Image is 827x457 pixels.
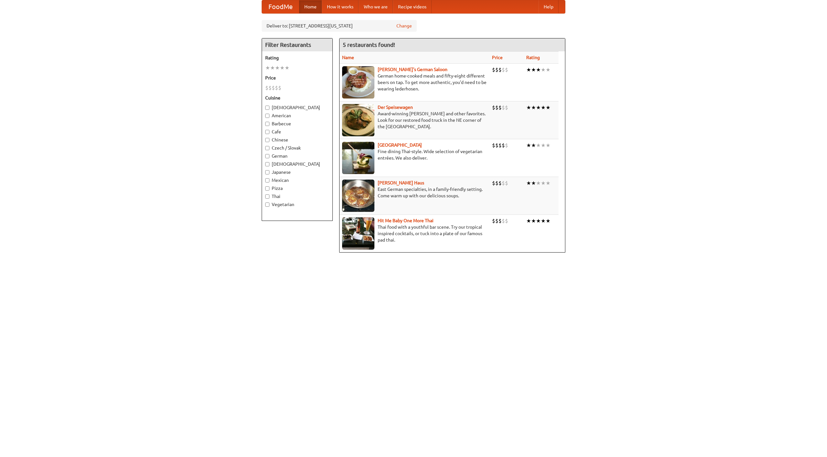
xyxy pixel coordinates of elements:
input: Vegetarian [265,203,269,207]
li: $ [502,217,505,224]
a: FoodMe [262,0,299,13]
li: ★ [546,104,550,111]
input: German [265,154,269,158]
li: ★ [536,180,541,187]
li: $ [495,180,498,187]
p: Thai food with a youthful bar scene. Try our tropical inspired cocktails, or tuck into a plate of... [342,224,487,243]
li: $ [502,180,505,187]
label: American [265,112,329,119]
a: Price [492,55,503,60]
li: ★ [546,217,550,224]
li: $ [495,104,498,111]
li: $ [492,142,495,149]
label: [DEMOGRAPHIC_DATA] [265,161,329,167]
input: Cafe [265,130,269,134]
li: ★ [526,180,531,187]
div: Deliver to: [STREET_ADDRESS][US_STATE] [262,20,417,32]
li: ★ [275,64,280,71]
li: ★ [531,142,536,149]
li: ★ [541,217,546,224]
li: ★ [531,104,536,111]
li: ★ [265,64,270,71]
p: German home-cooked meals and fifty-eight different beers on tap. To get more authentic, you'd nee... [342,73,487,92]
li: $ [498,104,502,111]
li: ★ [541,180,546,187]
a: How it works [322,0,359,13]
input: American [265,114,269,118]
li: $ [502,142,505,149]
li: ★ [531,66,536,73]
input: Czech / Slovak [265,146,269,150]
img: speisewagen.jpg [342,104,374,136]
p: Fine dining Thai-style. Wide selection of vegetarian entrées. We also deliver. [342,148,487,161]
h5: Rating [265,55,329,61]
label: Thai [265,193,329,200]
li: ★ [536,104,541,111]
ng-pluralize: 5 restaurants found! [343,42,395,48]
li: $ [492,66,495,73]
li: ★ [526,217,531,224]
li: $ [498,180,502,187]
input: Mexican [265,178,269,182]
li: $ [498,217,502,224]
li: ★ [546,180,550,187]
li: $ [502,104,505,111]
label: Cafe [265,129,329,135]
li: $ [505,66,508,73]
li: $ [495,217,498,224]
li: ★ [536,217,541,224]
li: $ [272,84,275,91]
input: [DEMOGRAPHIC_DATA] [265,162,269,166]
li: ★ [541,66,546,73]
li: $ [498,142,502,149]
label: Chinese [265,137,329,143]
li: ★ [280,64,285,71]
li: ★ [526,104,531,111]
li: ★ [285,64,289,71]
li: $ [268,84,272,91]
li: $ [492,180,495,187]
label: Vegetarian [265,201,329,208]
label: Pizza [265,185,329,192]
li: $ [505,142,508,149]
img: babythai.jpg [342,217,374,250]
li: $ [502,66,505,73]
li: $ [492,104,495,111]
input: Barbecue [265,122,269,126]
a: Change [396,23,412,29]
li: ★ [531,180,536,187]
label: Barbecue [265,120,329,127]
li: $ [505,180,508,187]
p: Award-winning [PERSON_NAME] and other favorites. Look for our restored food truck in the NE corne... [342,110,487,130]
p: East German specialties, in a family-friendly setting. Come warm up with our delicious soups. [342,186,487,199]
li: $ [265,84,268,91]
img: satay.jpg [342,142,374,174]
input: Japanese [265,170,269,174]
b: [PERSON_NAME] Haus [378,180,424,185]
li: $ [495,66,498,73]
a: Rating [526,55,540,60]
input: Pizza [265,186,269,191]
a: Home [299,0,322,13]
input: Chinese [265,138,269,142]
b: Der Speisewagen [378,105,413,110]
li: ★ [546,66,550,73]
li: ★ [536,142,541,149]
label: German [265,153,329,159]
li: ★ [536,66,541,73]
li: ★ [541,104,546,111]
a: Hit Me Baby One More Thai [378,218,434,223]
input: [DEMOGRAPHIC_DATA] [265,106,269,110]
li: $ [278,84,281,91]
li: ★ [526,66,531,73]
a: [GEOGRAPHIC_DATA] [378,142,422,148]
a: [PERSON_NAME]'s German Saloon [378,67,447,72]
img: kohlhaus.jpg [342,180,374,212]
img: esthers.jpg [342,66,374,99]
a: Help [539,0,559,13]
li: ★ [270,64,275,71]
li: ★ [546,142,550,149]
input: Thai [265,194,269,199]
